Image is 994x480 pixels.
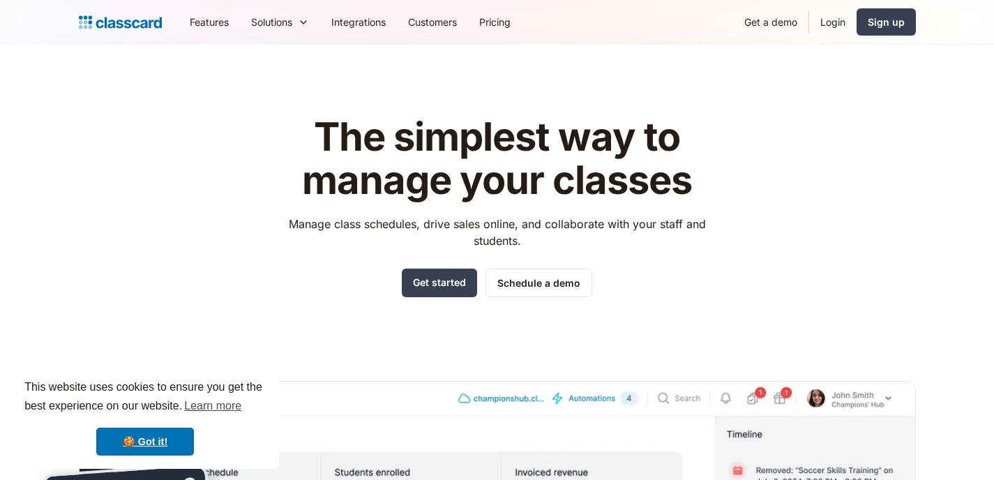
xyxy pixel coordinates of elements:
[485,269,592,297] a: Schedule a demo
[182,396,243,417] a: learn more about cookies
[868,15,905,29] div: Sign up
[320,6,397,38] a: Integrations
[857,8,916,36] a: Sign up
[733,6,808,38] a: Get a demo
[96,428,194,456] a: dismiss cookie message
[251,15,292,29] div: Solutions
[276,216,718,249] p: Manage class schedules, drive sales online, and collaborate with your staff and students.
[397,6,468,38] a: Customers
[402,269,477,297] a: Get started
[240,6,320,38] div: Solutions
[24,379,266,417] span: This website uses cookies to ensure you get the best experience on our website.
[11,366,279,469] div: cookieconsent
[809,6,857,38] a: Login
[179,6,240,38] a: Features
[79,13,162,32] a: home
[468,6,522,38] a: Pricing
[276,116,718,202] h1: The simplest way to manage your classes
